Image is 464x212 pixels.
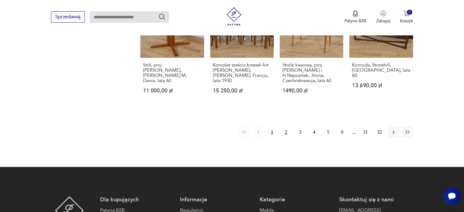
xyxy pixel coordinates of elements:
iframe: Smartsupp widget button [443,188,460,205]
img: Ikona medalu [352,10,358,17]
h3: Stolik kawowy, proj. [PERSON_NAME] i H.Nepozitek, Jitona, Czechosłowacja, lata 60. [282,63,340,83]
p: Zaloguj [376,18,390,24]
p: Informacje [180,196,254,203]
div: 0 [407,10,412,15]
button: 6 [337,127,348,138]
button: Zaloguj [376,10,390,24]
button: Sprzedawaj [51,11,85,23]
button: 1 [267,127,278,138]
h3: Stół, proj. [PERSON_NAME], [PERSON_NAME] M, Dania, lata 60. [143,63,201,83]
a: Sprzedawaj [51,15,85,20]
button: 2 [281,127,292,138]
button: Patyna B2B [344,10,366,24]
p: Kategorie [260,196,333,203]
p: Patyna B2B [344,18,366,24]
h3: Komoda, Stonehill, [GEOGRAPHIC_DATA], lata 60. [352,63,410,78]
a: Ikona medaluPatyna B2B [344,10,366,24]
button: 4 [309,127,320,138]
button: Szukaj [158,13,166,20]
img: Ikona koszyka [403,10,409,16]
img: Ikonka użytkownika [380,10,386,16]
p: 11 000,00 zł [143,88,201,93]
button: 0Koszyk [400,10,413,24]
p: Koszyk [400,18,413,24]
button: 31 [360,127,371,138]
h3: Komplet sześciu krzeseł Art [PERSON_NAME], [PERSON_NAME], Francja, lata 1930. [213,63,271,83]
button: 3 [295,127,306,138]
p: Dla kupujących [100,196,174,203]
p: 15 250,00 zł [213,88,271,93]
button: 5 [323,127,334,138]
p: 13 690,00 zł [352,83,410,88]
p: 1490,00 zł [282,88,340,93]
button: 32 [374,127,385,138]
img: Patyna - sklep z meblami i dekoracjami vintage [225,7,243,26]
p: Skontaktuj się z nami [339,196,413,203]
